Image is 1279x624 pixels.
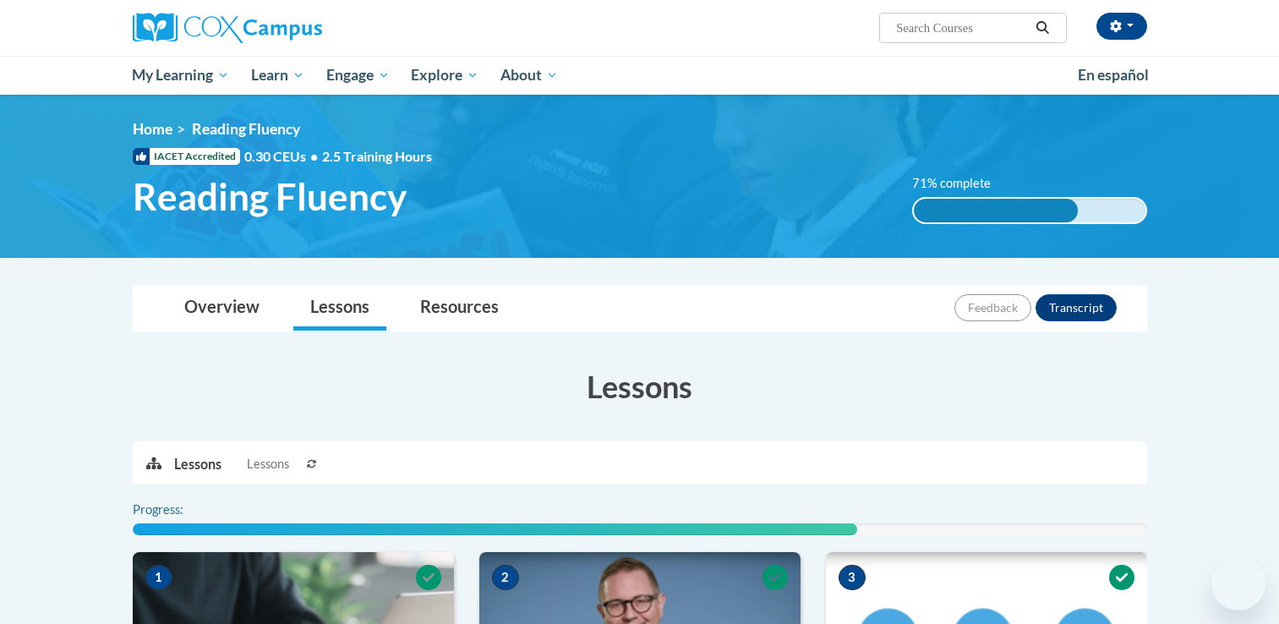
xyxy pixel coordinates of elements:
[133,365,1147,408] h3: Lessons
[167,286,276,331] a: Overview
[914,199,1078,222] div: 71% complete
[492,565,519,590] span: 2
[326,65,390,85] span: Engage
[133,174,407,219] span: Reading Fluency
[145,565,172,590] span: 1
[489,56,569,95] a: About
[133,120,172,138] a: Home
[1078,66,1149,84] span: En español
[133,148,240,165] span: IACET Accredited
[403,286,516,331] a: Resources
[322,148,432,164] span: 2.5 Training Hours
[107,56,1172,95] div: Main menu
[954,294,1031,321] button: Feedback
[133,13,322,43] img: Cox Campus
[247,455,289,473] span: Lessons
[411,65,478,85] span: Explore
[132,65,229,85] span: My Learning
[1036,294,1117,321] button: Transcript
[400,56,489,95] a: Explore
[894,18,1030,38] input: Search Courses
[1030,18,1055,38] button: Search
[293,286,386,331] a: Lessons
[133,501,230,519] label: Progress:
[174,455,221,473] p: Lessons
[310,148,318,164] span: •
[912,174,1009,193] label: 71% complete
[133,13,454,43] a: Cox Campus
[500,65,558,85] span: About
[315,56,401,95] a: Engage
[1067,57,1160,93] a: En español
[192,120,300,138] span: Reading Fluency
[1096,13,1147,40] button: Account Settings
[240,56,315,95] a: Learn
[244,147,322,166] span: 0.30 CEUs
[839,565,866,590] span: 3
[122,56,241,95] a: My Learning
[1211,556,1265,610] iframe: Button to launch messaging window
[251,65,304,85] span: Learn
